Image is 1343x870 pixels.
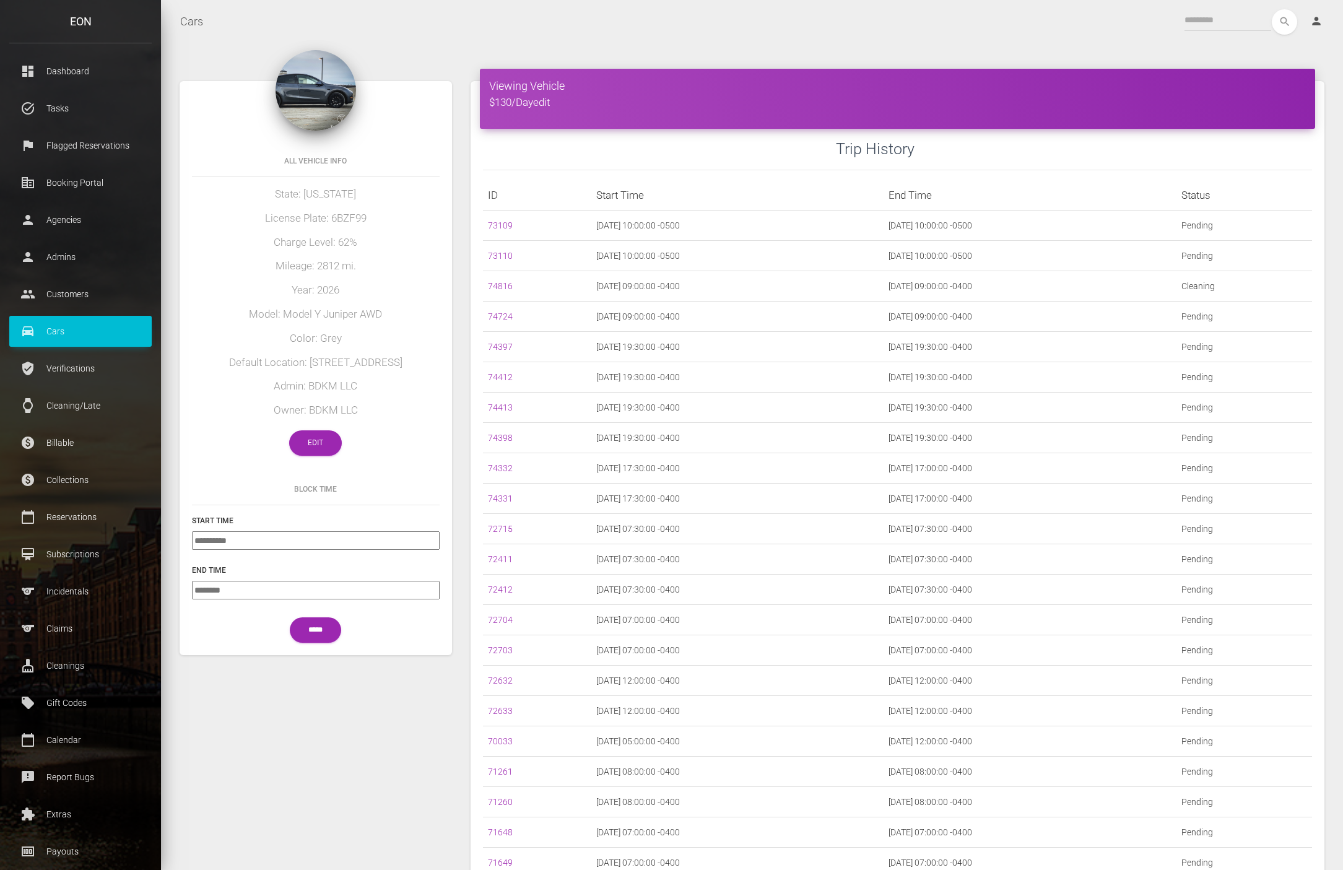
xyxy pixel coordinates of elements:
a: verified_user Verifications [9,353,152,384]
td: [DATE] 10:00:00 -0500 [591,241,884,271]
p: Flagged Reservations [19,136,142,155]
td: [DATE] 09:00:00 -0400 [884,302,1176,332]
a: card_membership Subscriptions [9,539,152,570]
h4: Viewing Vehicle [489,78,1306,94]
a: 74331 [488,494,513,503]
a: paid Billable [9,427,152,458]
td: [DATE] 12:00:00 -0400 [884,666,1176,696]
td: Pending [1176,484,1312,514]
td: Pending [1176,726,1312,757]
p: Gift Codes [19,694,142,712]
p: Billable [19,433,142,452]
a: 74413 [488,402,513,412]
a: paid Collections [9,464,152,495]
td: Pending [1176,332,1312,362]
p: Agencies [19,211,142,229]
p: Cleaning/Late [19,396,142,415]
td: [DATE] 19:30:00 -0400 [884,332,1176,362]
a: calendar_today Reservations [9,502,152,533]
h6: End Time [192,565,440,576]
td: [DATE] 12:00:00 -0400 [591,666,884,696]
p: Extras [19,805,142,824]
p: Calendar [19,731,142,749]
td: [DATE] 10:00:00 -0500 [591,211,884,241]
td: [DATE] 19:30:00 -0400 [591,393,884,423]
td: [DATE] 19:30:00 -0400 [591,362,884,393]
p: Incidentals [19,582,142,601]
h5: Year: 2026 [192,283,440,298]
th: ID [483,180,591,211]
a: calendar_today Calendar [9,724,152,755]
a: 74412 [488,372,513,382]
a: people Customers [9,279,152,310]
td: Pending [1176,423,1312,453]
a: person Admins [9,241,152,272]
td: [DATE] 12:00:00 -0400 [884,696,1176,726]
td: [DATE] 05:00:00 -0400 [591,726,884,757]
a: flag Flagged Reservations [9,130,152,161]
p: Payouts [19,842,142,861]
td: [DATE] 17:30:00 -0400 [591,453,884,484]
a: 71649 [488,858,513,868]
a: 72411 [488,554,513,564]
a: 73109 [488,220,513,230]
td: [DATE] 07:30:00 -0400 [591,575,884,605]
td: [DATE] 08:00:00 -0400 [591,787,884,817]
a: 71260 [488,797,513,807]
td: Pending [1176,696,1312,726]
td: Pending [1176,757,1312,787]
a: local_offer Gift Codes [9,687,152,718]
a: corporate_fare Booking Portal [9,167,152,198]
td: [DATE] 07:00:00 -0400 [884,635,1176,666]
a: sports Incidentals [9,576,152,607]
td: [DATE] 12:00:00 -0400 [591,696,884,726]
td: [DATE] 07:00:00 -0400 [591,605,884,635]
a: drive_eta Cars [9,316,152,347]
h5: Default Location: [STREET_ADDRESS] [192,355,440,370]
td: Pending [1176,362,1312,393]
td: [DATE] 09:00:00 -0400 [591,302,884,332]
th: End Time [884,180,1176,211]
a: 74724 [488,311,513,321]
a: task_alt Tasks [9,93,152,124]
p: Verifications [19,359,142,378]
a: 71261 [488,767,513,776]
a: 74816 [488,281,513,291]
h6: All Vehicle Info [192,155,440,167]
td: Cleaning [1176,271,1312,302]
button: search [1272,9,1297,35]
h5: $130/Day [489,95,1306,110]
p: Tasks [19,99,142,118]
td: Pending [1176,635,1312,666]
a: extension Extras [9,799,152,830]
a: dashboard Dashboard [9,56,152,87]
h6: Block Time [192,484,440,495]
td: Pending [1176,393,1312,423]
h3: Trip History [836,138,1312,160]
td: [DATE] 07:30:00 -0400 [591,514,884,544]
td: [DATE] 17:30:00 -0400 [591,484,884,514]
a: 72632 [488,676,513,685]
a: edit [533,96,550,108]
a: feedback Report Bugs [9,762,152,793]
h6: Start Time [192,515,440,526]
a: 74397 [488,342,513,352]
td: Pending [1176,605,1312,635]
p: Subscriptions [19,545,142,563]
td: [DATE] 09:00:00 -0400 [591,271,884,302]
p: Dashboard [19,62,142,80]
td: [DATE] 08:00:00 -0400 [591,757,884,787]
a: 72703 [488,645,513,655]
a: cleaning_services Cleanings [9,650,152,681]
h5: Charge Level: 62% [192,235,440,250]
p: Cars [19,322,142,341]
td: [DATE] 12:00:00 -0400 [884,726,1176,757]
p: Reservations [19,508,142,526]
td: [DATE] 19:30:00 -0400 [591,332,884,362]
td: [DATE] 09:00:00 -0400 [884,271,1176,302]
h5: Mileage: 2812 mi. [192,259,440,274]
p: Customers [19,285,142,303]
td: Pending [1176,241,1312,271]
h5: State: [US_STATE] [192,187,440,202]
td: [DATE] 07:00:00 -0400 [591,817,884,848]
